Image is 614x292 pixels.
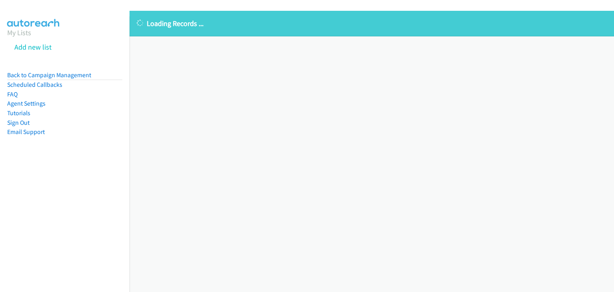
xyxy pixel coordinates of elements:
[7,28,31,37] a: My Lists
[7,109,30,117] a: Tutorials
[7,100,46,107] a: Agent Settings
[7,128,45,136] a: Email Support
[7,90,18,98] a: FAQ
[137,18,607,29] p: Loading Records ...
[7,71,91,79] a: Back to Campaign Management
[7,119,30,126] a: Sign Out
[14,42,52,52] a: Add new list
[7,81,62,88] a: Scheduled Callbacks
